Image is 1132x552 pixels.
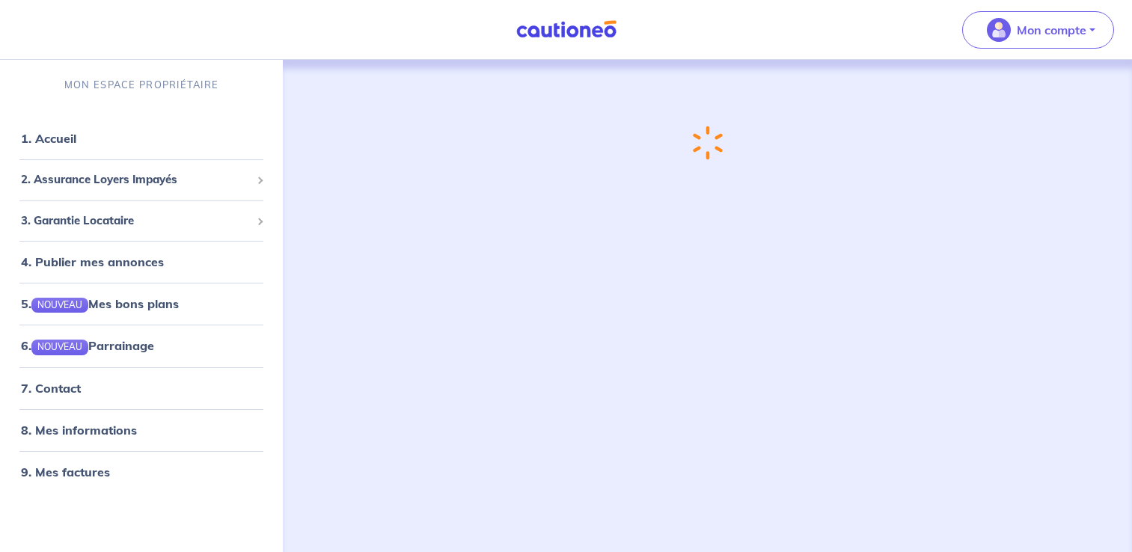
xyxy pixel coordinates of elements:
[21,464,110,479] a: 9. Mes factures
[21,423,137,438] a: 8. Mes informations
[6,165,277,194] div: 2. Assurance Loyers Impayés
[21,338,154,353] a: 6.NOUVEAUParrainage
[21,171,251,188] span: 2. Assurance Loyers Impayés
[6,373,277,403] div: 7. Contact
[64,78,218,92] p: MON ESPACE PROPRIÉTAIRE
[6,415,277,445] div: 8. Mes informations
[21,296,179,311] a: 5.NOUVEAUMes bons plans
[510,20,622,39] img: Cautioneo
[6,206,277,236] div: 3. Garantie Locataire
[6,457,277,487] div: 9. Mes factures
[6,123,277,153] div: 1. Accueil
[6,289,277,319] div: 5.NOUVEAUMes bons plans
[693,126,723,160] img: loading-spinner
[21,381,81,396] a: 7. Contact
[6,247,277,277] div: 4. Publier mes annonces
[6,331,277,361] div: 6.NOUVEAUParrainage
[21,131,76,146] a: 1. Accueil
[21,212,251,230] span: 3. Garantie Locataire
[962,11,1114,49] button: illu_account_valid_menu.svgMon compte
[1017,21,1086,39] p: Mon compte
[21,254,164,269] a: 4. Publier mes annonces
[987,18,1011,42] img: illu_account_valid_menu.svg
